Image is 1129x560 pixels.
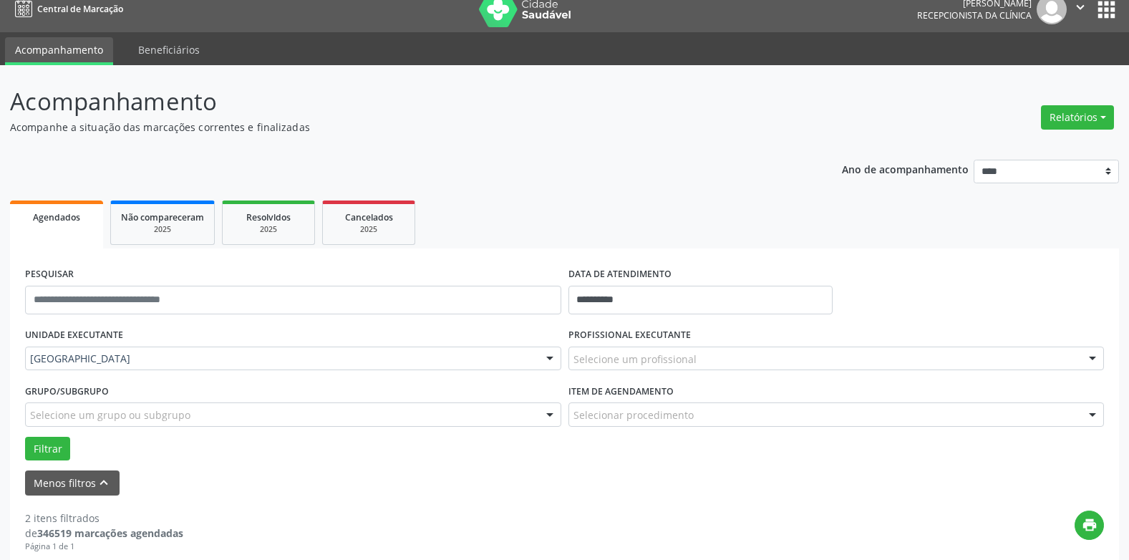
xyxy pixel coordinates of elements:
[121,224,204,235] div: 2025
[1041,105,1114,130] button: Relatórios
[25,526,183,541] div: de
[5,37,113,65] a: Acompanhamento
[10,120,786,135] p: Acompanhe a situação das marcações correntes e finalizadas
[37,526,183,540] strong: 346519 marcações agendadas
[25,511,183,526] div: 2 itens filtrados
[10,84,786,120] p: Acompanhamento
[25,380,109,402] label: Grupo/Subgrupo
[842,160,969,178] p: Ano de acompanhamento
[246,211,291,223] span: Resolvidos
[573,407,694,423] span: Selecionar procedimento
[25,541,183,553] div: Página 1 de 1
[1075,511,1104,540] button: print
[30,407,190,423] span: Selecione um grupo ou subgrupo
[233,224,304,235] div: 2025
[128,37,210,62] a: Beneficiários
[30,352,532,366] span: [GEOGRAPHIC_DATA]
[25,437,70,461] button: Filtrar
[573,352,697,367] span: Selecione um profissional
[917,9,1032,21] span: Recepcionista da clínica
[568,324,691,347] label: PROFISSIONAL EXECUTANTE
[345,211,393,223] span: Cancelados
[25,264,74,286] label: PESQUISAR
[96,475,112,491] i: keyboard_arrow_up
[333,224,404,235] div: 2025
[33,211,80,223] span: Agendados
[1082,517,1097,533] i: print
[568,380,674,402] label: Item de agendamento
[25,470,120,496] button: Menos filtroskeyboard_arrow_up
[25,324,123,347] label: UNIDADE EXECUTANTE
[121,211,204,223] span: Não compareceram
[37,3,123,15] span: Central de Marcação
[568,264,672,286] label: DATA DE ATENDIMENTO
